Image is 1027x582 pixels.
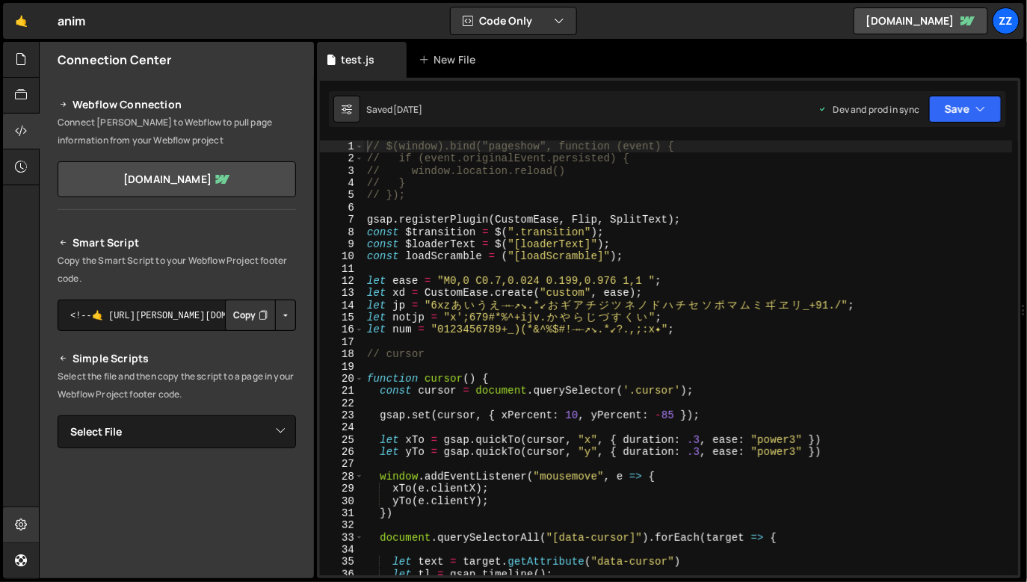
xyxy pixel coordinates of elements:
div: 2 [320,152,364,164]
div: 28 [320,471,364,483]
div: 7 [320,214,364,226]
div: 20 [320,373,364,385]
div: test.js [341,52,374,67]
h2: Simple Scripts [58,350,296,368]
div: 36 [320,569,364,581]
h2: Smart Script [58,234,296,252]
p: Copy the Smart Script to your Webflow Project footer code. [58,252,296,288]
div: 16 [320,323,364,335]
textarea: <!--🤙 [URL][PERSON_NAME][DOMAIN_NAME]> <script>document.addEventListener("DOMContentLoaded", func... [58,300,296,331]
div: 11 [320,263,364,275]
p: Connect [PERSON_NAME] to Webflow to pull page information from your Webflow project [58,114,296,149]
div: 25 [320,434,364,446]
a: [DOMAIN_NAME] [854,7,988,34]
a: 🤙 [3,3,40,39]
div: 10 [320,250,364,262]
div: 9 [320,238,364,250]
div: 1 [320,140,364,152]
h2: Connection Center [58,52,172,68]
h2: Webflow Connection [58,96,296,114]
div: 23 [320,409,364,421]
div: 14 [320,300,364,312]
div: 18 [320,348,364,360]
div: New File [419,52,481,67]
button: Code Only [451,7,576,34]
div: 29 [320,483,364,495]
p: Select the file and then copy the script to a page in your Webflow Project footer code. [58,368,296,403]
div: 5 [320,189,364,201]
div: 3 [320,165,364,177]
a: zz [993,7,1020,34]
div: 6 [320,202,364,214]
div: [DATE] [393,103,423,116]
div: 22 [320,397,364,409]
div: 34 [320,544,364,556]
div: 17 [320,336,364,348]
div: 27 [320,458,364,470]
div: 24 [320,421,364,433]
div: 4 [320,177,364,189]
div: 32 [320,519,364,531]
div: 19 [320,361,364,373]
div: anim [58,12,86,30]
div: 8 [320,226,364,238]
div: 26 [320,446,364,458]
div: 30 [320,495,364,507]
div: 33 [320,532,364,544]
button: Copy [225,300,276,331]
div: 12 [320,275,364,287]
button: Save [929,96,1002,123]
div: Dev and prod in sync [818,103,920,116]
a: [DOMAIN_NAME] [58,161,296,197]
div: 35 [320,556,364,568]
div: 21 [320,385,364,397]
div: 13 [320,287,364,299]
div: 15 [320,312,364,323]
div: Button group with nested dropdown [225,300,296,331]
div: Saved [366,103,423,116]
div: 31 [320,507,364,519]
